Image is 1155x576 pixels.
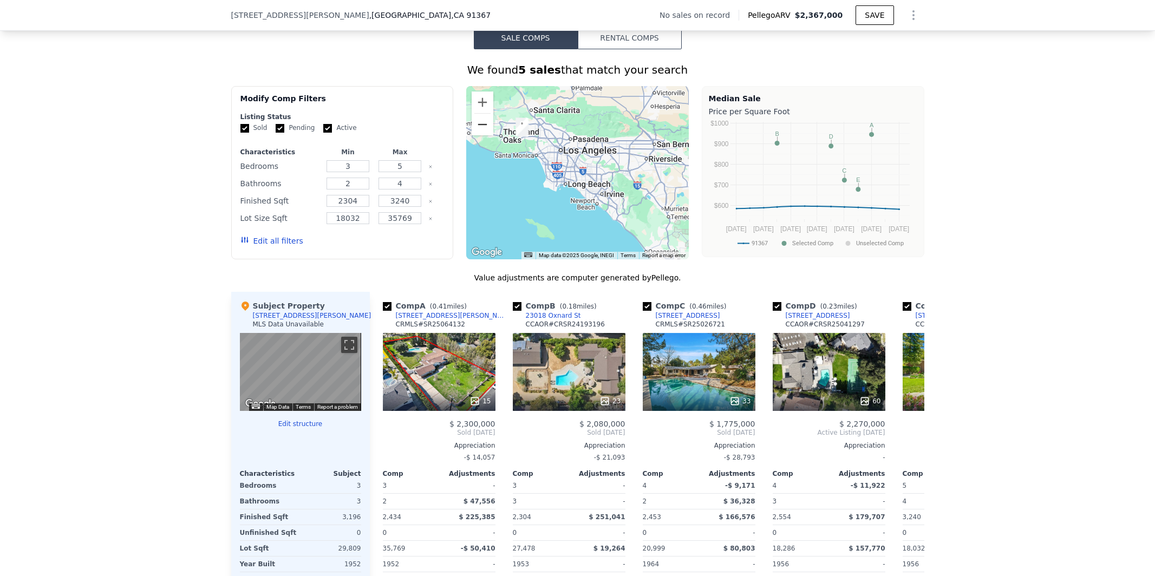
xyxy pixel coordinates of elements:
div: - [441,525,495,540]
text: [DATE] [889,225,909,233]
div: 23112 Hatteras St [516,119,528,137]
div: - [571,478,625,493]
span: $ 1,775,000 [709,420,755,428]
div: CCAOR # CRSR25082323 [916,320,995,329]
div: Comp [643,469,699,478]
text: Selected Comp [792,240,833,247]
div: 3 [303,478,361,493]
a: Terms (opens in new tab) [296,404,311,410]
button: Zoom in [472,91,493,113]
div: - [773,450,885,465]
div: [STREET_ADDRESS] [656,311,720,320]
span: ( miles) [685,303,730,310]
text: $800 [714,161,728,168]
span: 0.18 [562,303,577,310]
div: Min [324,148,371,156]
div: - [831,557,885,572]
div: Bedrooms [240,159,320,174]
div: MLS Data Unavailable [253,320,324,329]
text: D [828,133,833,140]
span: -$ 50,410 [461,545,495,552]
text: 91367 [752,240,768,247]
span: $ 47,556 [464,498,495,505]
text: [DATE] [861,225,882,233]
span: $ 179,707 [849,513,885,521]
div: - [441,557,495,572]
span: 0 [513,529,517,536]
a: Report a map error [642,252,686,258]
div: Year Built [240,557,298,572]
text: E [856,176,860,183]
span: ( miles) [426,303,471,310]
div: Price per Square Foot [709,104,917,119]
span: 0.23 [823,303,837,310]
button: Keyboard shortcuts [524,252,532,257]
svg: A chart. [709,119,917,254]
div: Street View [240,333,361,411]
text: $900 [714,140,728,148]
span: , [GEOGRAPHIC_DATA] [369,10,491,21]
text: [DATE] [833,225,854,233]
a: Terms (opens in new tab) [621,252,636,258]
div: 2 [643,494,697,509]
button: Toggle fullscreen view [341,337,357,353]
div: Adjustments [569,469,625,478]
span: 3 [383,482,387,489]
span: 4 [773,482,777,489]
span: 2,434 [383,513,401,521]
div: Adjustments [829,469,885,478]
span: Pellego ARV [748,10,795,21]
div: Bathrooms [240,494,298,509]
div: Comp [773,469,829,478]
span: 18,032 [903,545,925,552]
button: Map Data [266,403,289,411]
div: Max [376,148,424,156]
div: Appreciation [513,441,625,450]
text: [DATE] [753,225,774,233]
div: Lot Sqft [240,541,298,556]
div: [STREET_ADDRESS][PERSON_NAME] [396,311,508,320]
a: Open this area in Google Maps (opens a new window) [469,245,505,259]
div: Modify Comp Filters [240,93,445,113]
a: Report a problem [317,404,358,410]
div: Median Sale [709,93,917,104]
text: $700 [714,181,728,189]
div: - [441,478,495,493]
div: 15 [469,396,491,407]
strong: 5 sales [518,63,561,76]
div: Comp [903,469,959,478]
div: 3 [513,494,567,509]
span: 2,453 [643,513,661,521]
div: Comp A [383,300,471,311]
div: 1953 [513,557,567,572]
span: [STREET_ADDRESS][PERSON_NAME] [231,10,369,21]
span: 2,304 [513,513,531,521]
span: -$ 28,793 [724,454,755,461]
span: $ 2,270,000 [839,420,885,428]
button: Show Options [903,4,924,26]
div: Finished Sqft [240,509,298,525]
div: Listing Status [240,113,445,121]
div: Subject Property [240,300,325,311]
img: Google [469,245,505,259]
span: 5 [903,482,907,489]
div: Comp C [643,300,731,311]
div: Comp [383,469,439,478]
span: 18,286 [773,545,795,552]
text: B [775,130,779,137]
span: 0 [773,529,777,536]
input: Sold [240,124,249,133]
div: 2 [383,494,437,509]
div: 1964 [643,557,697,572]
span: -$ 14,057 [464,454,495,461]
text: A [869,122,873,128]
div: 3,196 [303,509,361,525]
div: Characteristics [240,469,301,478]
div: Appreciation [643,441,755,450]
button: Clear [428,199,433,204]
span: $ 166,576 [719,513,755,521]
div: Appreciation [383,441,495,450]
div: [STREET_ADDRESS][PERSON_NAME] [916,311,1028,320]
span: $2,367,000 [795,11,843,19]
div: Characteristics [240,148,320,156]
